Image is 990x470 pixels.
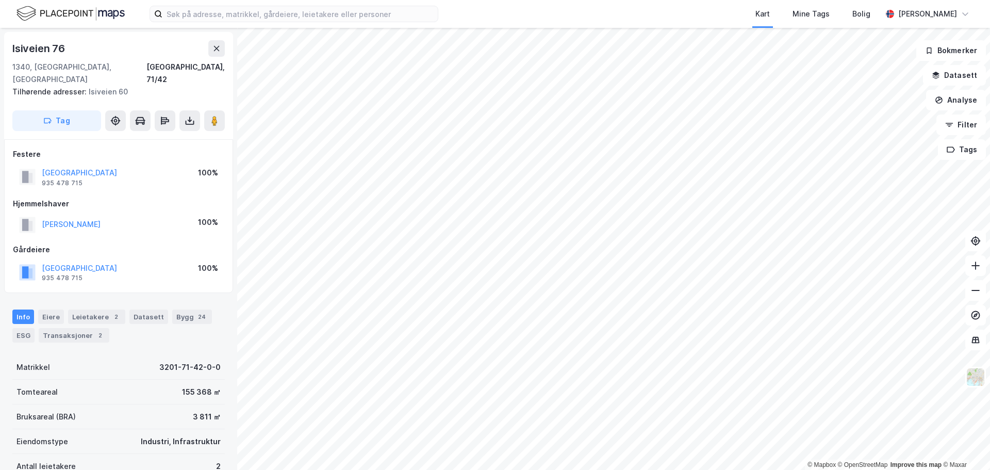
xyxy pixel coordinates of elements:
a: Improve this map [890,461,942,468]
img: Z [966,367,985,387]
a: OpenStreetMap [838,461,888,468]
div: Bolig [852,8,870,20]
div: Mine Tags [793,8,830,20]
div: Tomteareal [16,386,58,398]
iframe: Chat Widget [938,420,990,470]
div: 100% [198,262,218,274]
div: 3201-71-42-0-0 [159,361,221,374]
div: Isiveien 76 [12,40,67,57]
div: 2 [95,330,105,341]
div: Hjemmelshaver [13,198,224,210]
div: 24 [196,312,208,322]
input: Søk på adresse, matrikkel, gårdeiere, leietakere eller personer [162,6,438,22]
div: 3 811 ㎡ [193,411,221,423]
div: 1340, [GEOGRAPHIC_DATA], [GEOGRAPHIC_DATA] [12,61,146,86]
button: Tag [12,110,101,131]
img: logo.f888ab2527a4732fd821a326f86c7f29.svg [16,5,125,23]
div: Festere [13,148,224,160]
div: Bruksareal (BRA) [16,411,76,423]
div: Eiere [38,310,64,324]
button: Bokmerker [916,40,986,61]
button: Tags [938,139,986,160]
div: 935 478 715 [42,179,82,187]
div: [PERSON_NAME] [898,8,957,20]
div: Eiendomstype [16,435,68,448]
button: Filter [936,115,986,135]
a: Mapbox [807,461,836,468]
div: Isiveien 60 [12,86,217,98]
div: Matrikkel [16,361,50,374]
div: Datasett [129,310,168,324]
div: ESG [12,328,35,343]
div: 100% [198,216,218,229]
button: Datasett [923,65,986,86]
div: Kart [755,8,770,20]
div: Info [12,310,34,324]
div: Transaksjoner [39,328,109,343]
div: 100% [198,167,218,179]
span: Tilhørende adresser: [12,87,89,96]
button: Analyse [926,90,986,110]
div: Industri, Infrastruktur [141,435,221,448]
div: 155 368 ㎡ [182,386,221,398]
div: Leietakere [68,310,125,324]
div: Gårdeiere [13,244,224,256]
div: 2 [111,312,121,322]
div: [GEOGRAPHIC_DATA], 71/42 [146,61,225,86]
div: Bygg [172,310,212,324]
div: 935 478 715 [42,274,82,282]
